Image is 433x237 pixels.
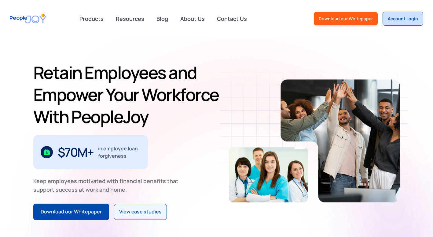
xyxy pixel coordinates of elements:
[177,12,208,25] a: About Us
[10,10,46,27] a: home
[33,204,109,220] a: Download our Whitepaper
[319,16,373,22] div: Download our Whitepaper
[388,16,418,22] div: Account Login
[98,145,141,160] div: in employee loan forgiveness
[314,12,378,25] a: Download our Whitepaper
[119,208,162,216] div: View case studies
[33,177,184,194] div: Keep employees motivated with financial benefits that support success at work and home.
[383,12,423,26] a: Account Login
[153,12,172,25] a: Blog
[41,208,102,216] div: Download our Whitepaper
[33,135,148,169] div: 1 / 3
[76,13,107,25] div: Products
[281,79,400,202] img: Retain-Employees-PeopleJoy
[33,62,224,128] h1: Retain Employees and Empower Your Workforce With PeopleJoy
[213,12,251,25] a: Contact Us
[229,147,308,202] img: Retain-Employees-PeopleJoy
[114,204,167,220] a: View case studies
[112,12,148,25] a: Resources
[58,147,94,157] div: $70M+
